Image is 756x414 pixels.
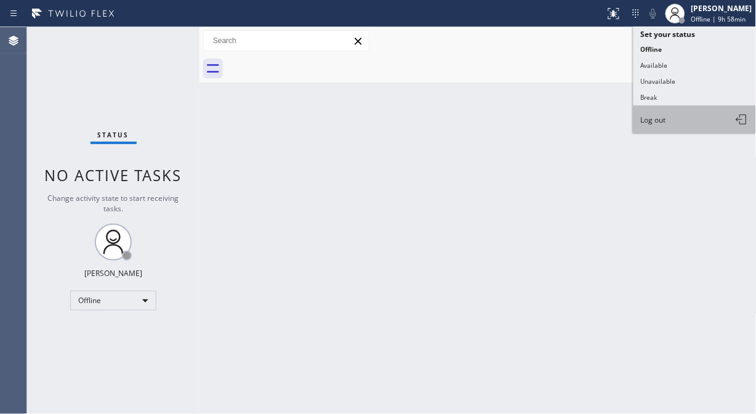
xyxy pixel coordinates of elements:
div: [PERSON_NAME] [691,3,752,14]
span: No active tasks [45,165,182,185]
input: Search [204,31,369,51]
span: Offline | 9h 58min [691,15,746,23]
div: Offline [70,291,156,310]
button: Mute [645,5,662,22]
span: Change activity state to start receiving tasks. [48,193,179,214]
span: Status [98,131,129,139]
div: [PERSON_NAME] [84,268,142,278]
